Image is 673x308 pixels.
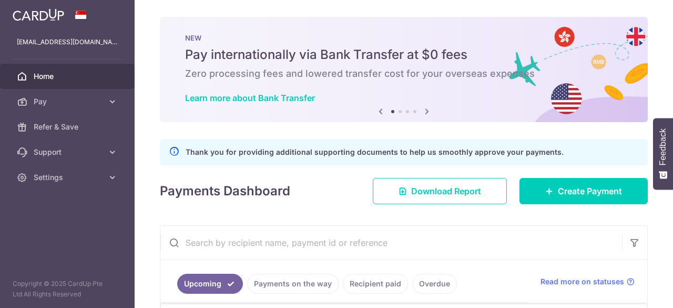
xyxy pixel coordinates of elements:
p: NEW [185,34,623,42]
a: Read more on statuses [541,276,635,287]
a: Payments on the way [247,274,339,294]
input: Search by recipient name, payment id or reference [160,226,622,260]
p: [EMAIL_ADDRESS][DOMAIN_NAME] [17,37,118,47]
button: Feedback - Show survey [653,118,673,190]
span: Download Report [411,185,481,197]
span: Read more on statuses [541,276,624,287]
p: Thank you for providing additional supporting documents to help us smoothly approve your payments. [186,146,564,158]
a: Upcoming [177,274,243,294]
h5: Pay internationally via Bank Transfer at $0 fees [185,46,623,63]
span: Home [34,71,103,82]
a: Recipient paid [343,274,408,294]
h6: Zero processing fees and lowered transfer cost for your overseas expenses [185,67,623,80]
a: Create Payment [519,178,648,204]
img: Bank transfer banner [160,17,648,122]
iframe: Opens a widget where you can find more information [606,276,662,303]
a: Download Report [373,178,507,204]
a: Overdue [412,274,457,294]
span: Support [34,147,103,157]
span: Pay [34,96,103,107]
span: Settings [34,172,103,183]
h4: Payments Dashboard [160,182,290,201]
span: Refer & Save [34,122,103,132]
span: Create Payment [558,185,622,197]
span: Feedback [658,128,668,165]
a: Learn more about Bank Transfer [185,93,315,103]
img: CardUp [13,8,64,21]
